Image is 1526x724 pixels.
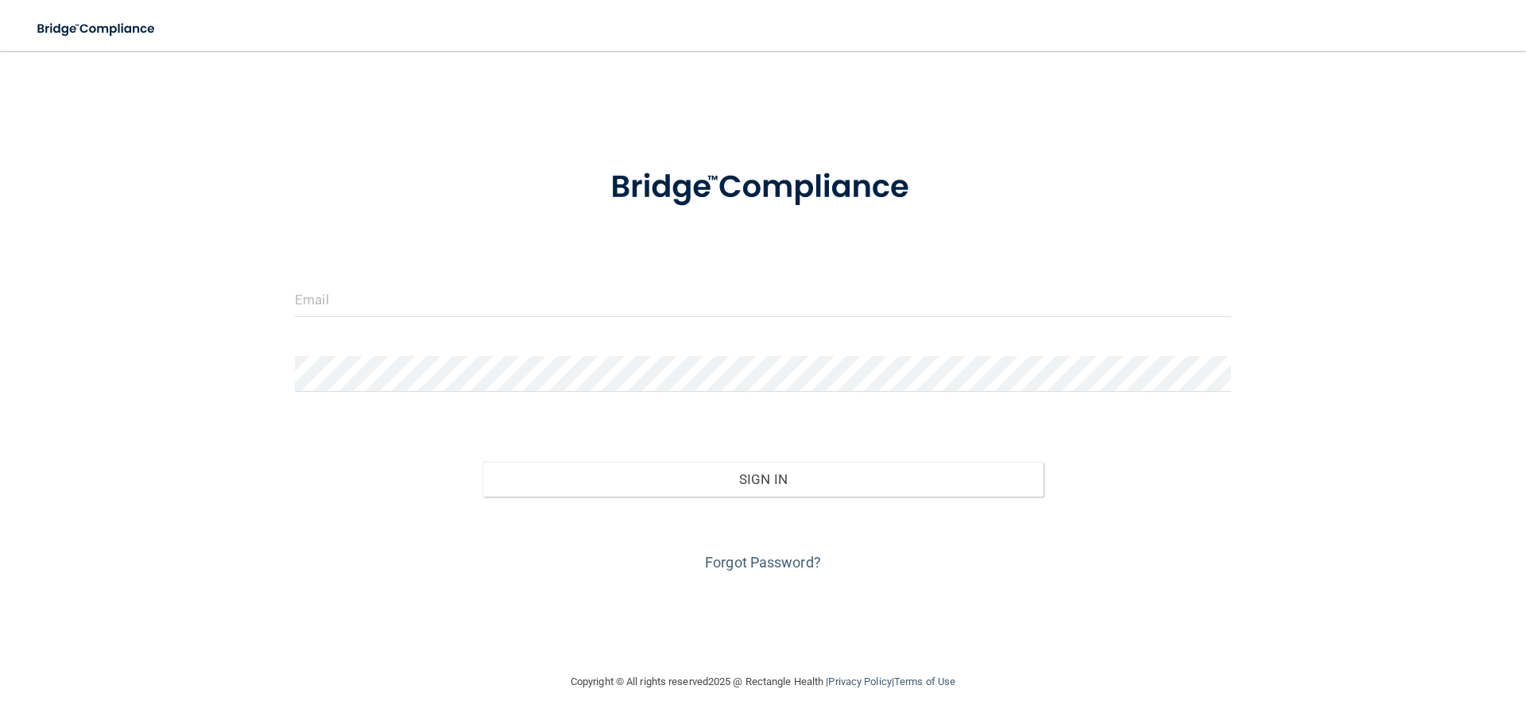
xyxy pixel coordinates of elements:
[828,676,891,687] a: Privacy Policy
[473,656,1053,707] div: Copyright © All rights reserved 2025 @ Rectangle Health | |
[482,462,1044,497] button: Sign In
[295,281,1231,317] input: Email
[894,676,955,687] a: Terms of Use
[24,13,170,45] img: bridge_compliance_login_screen.278c3ca4.svg
[578,146,948,229] img: bridge_compliance_login_screen.278c3ca4.svg
[705,554,821,571] a: Forgot Password?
